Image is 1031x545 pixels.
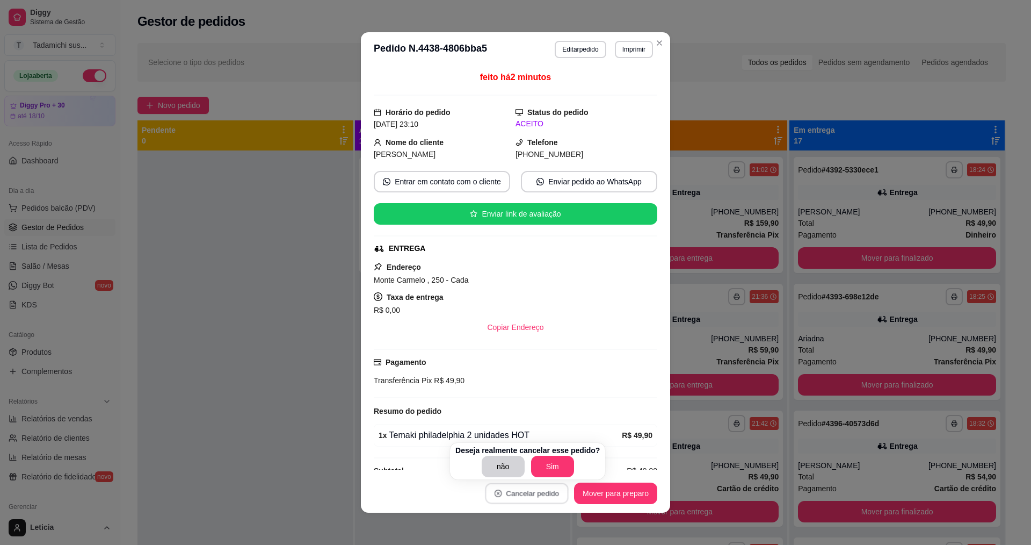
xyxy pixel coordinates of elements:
strong: Telefone [527,138,558,147]
div: ACEITO [515,118,657,130]
span: whats-app [383,178,390,185]
h3: Pedido N. 4438-4806bba5 [374,41,487,58]
span: phone [515,139,523,146]
div: Temaki philadelphia 2 unidades HOT [379,429,622,442]
strong: Taxa de entrega [387,293,444,302]
span: feito há 2 minutos [480,73,551,82]
button: Close [651,34,668,52]
button: Sim [531,456,574,477]
strong: Subtotal [374,467,404,475]
span: Transferência Pix [374,376,432,385]
button: Imprimir [615,41,653,58]
button: close-circleCancelar pedido [485,483,568,504]
span: dollar [374,292,382,301]
span: R$ 49,90 [432,376,464,385]
strong: Endereço [387,263,421,271]
strong: Pagamento [386,358,426,367]
button: whats-appEnviar pedido ao WhatsApp [521,171,657,192]
button: Mover para preparo [574,483,657,504]
span: R$ 49,90 [627,465,657,477]
strong: Horário do pedido [386,108,451,117]
span: calendar [374,109,381,116]
button: não [482,456,525,477]
span: credit-card [374,358,381,366]
span: [PHONE_NUMBER] [515,150,583,159]
button: Copiar Endereço [478,317,552,338]
button: Editarpedido [555,41,606,58]
span: pushpin [374,262,382,271]
span: [PERSON_NAME] [374,150,435,159]
span: desktop [515,109,523,116]
p: Deseja realmente cancelar esse pedido? [455,445,600,456]
span: whats-app [536,178,544,185]
span: R$ 0,00 [374,306,400,314]
strong: R$ 49,90 [622,431,652,440]
span: close-circle [495,490,502,497]
button: starEnviar link de avaliação [374,203,657,225]
span: user [374,139,381,146]
strong: Resumo do pedido [374,407,441,415]
span: Monte Carmelo , 250 - Cada [374,276,469,284]
strong: Nome do cliente [386,138,444,147]
span: [DATE] 23:10 [374,120,418,128]
span: star [470,210,477,218]
strong: 1 x [379,431,387,440]
button: whats-appEntrar em contato com o cliente [374,171,510,192]
div: ENTREGA [389,243,425,254]
strong: Status do pedido [527,108,589,117]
